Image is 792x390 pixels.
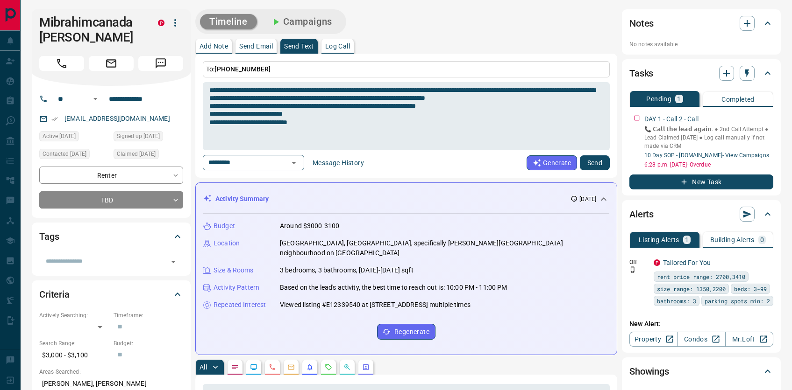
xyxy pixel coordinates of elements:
[760,237,764,243] p: 0
[705,296,770,306] span: parking spots min: 2
[629,16,654,31] h2: Notes
[39,339,109,348] p: Search Range:
[39,368,183,376] p: Areas Searched:
[239,43,273,49] p: Send Email
[39,56,84,71] span: Call
[200,14,257,29] button: Timeline
[527,155,577,170] button: Generate
[629,207,654,222] h2: Alerts
[114,149,183,162] div: Wed Aug 27 2025
[214,265,254,275] p: Size & Rooms
[39,191,183,209] div: TBD
[629,360,773,383] div: Showings
[644,152,769,159] a: 10 Day SOP - [DOMAIN_NAME]- View Campaigns
[90,93,101,104] button: Open
[39,283,183,306] div: Criteria
[138,56,183,71] span: Message
[325,43,350,49] p: Log Call
[654,259,660,266] div: property.ca
[725,332,773,347] a: Mr.Loft
[639,237,679,243] p: Listing Alerts
[307,155,370,170] button: Message History
[214,300,266,310] p: Repeated Interest
[677,332,725,347] a: Condos
[287,156,300,169] button: Open
[43,149,86,159] span: Contacted [DATE]
[362,363,370,371] svg: Agent Actions
[280,221,339,231] p: Around $3000-3100
[629,62,773,84] div: Tasks
[280,265,414,275] p: 3 bedrooms, 3 bathrooms, [DATE]-[DATE] sqft
[39,15,144,45] h1: Mibrahimcanada [PERSON_NAME]
[325,363,332,371] svg: Requests
[629,266,636,273] svg: Push Notification Only
[117,149,156,159] span: Claimed [DATE]
[250,363,257,371] svg: Lead Browsing Activity
[269,363,276,371] svg: Calls
[203,61,610,77] p: To:
[629,12,773,35] div: Notes
[629,258,648,266] p: Off
[214,238,240,248] p: Location
[39,229,59,244] h2: Tags
[629,364,669,379] h2: Showings
[710,237,755,243] p: Building Alerts
[200,364,207,370] p: All
[629,40,773,49] p: No notes available
[644,114,699,124] p: DAY 1 - Call 2 - Call
[203,190,609,208] div: Activity Summary[DATE]
[39,167,183,184] div: Renter
[343,363,351,371] svg: Opportunities
[685,237,689,243] p: 1
[644,125,773,150] p: 📞 𝗖𝗮𝗹𝗹 𝘁𝗵𝗲 𝗹𝗲𝗮𝗱 𝗮𝗴𝗮𝗶𝗻. ● 2nd Call Attempt ● Lead Claimed [DATE] ● Log call manually if not made v...
[280,300,471,310] p: Viewed listing #E12339540 at [STREET_ADDRESS] multiple times
[215,194,269,204] p: Activity Summary
[579,195,596,203] p: [DATE]
[200,43,228,49] p: Add Note
[114,311,183,320] p: Timeframe:
[39,225,183,248] div: Tags
[657,272,745,281] span: rent price range: 2700,3410
[214,221,235,231] p: Budget
[214,65,271,73] span: [PHONE_NUMBER]
[677,96,681,102] p: 1
[261,14,342,29] button: Campaigns
[657,296,696,306] span: bathrooms: 3
[39,131,109,144] div: Tue Aug 26 2025
[39,348,109,363] p: $3,000 - $3,100
[39,311,109,320] p: Actively Searching:
[734,284,767,293] span: beds: 3-99
[377,324,435,340] button: Regenerate
[51,116,58,122] svg: Email Verified
[89,56,134,71] span: Email
[117,132,160,141] span: Signed up [DATE]
[657,284,726,293] span: size range: 1350,2200
[629,203,773,225] div: Alerts
[287,363,295,371] svg: Emails
[43,132,76,141] span: Active [DATE]
[39,287,70,302] h2: Criteria
[64,115,170,122] a: [EMAIL_ADDRESS][DOMAIN_NAME]
[167,255,180,268] button: Open
[231,363,239,371] svg: Notes
[580,155,610,170] button: Send
[663,259,711,266] a: Tailored For You
[629,319,773,329] p: New Alert:
[280,238,609,258] p: [GEOGRAPHIC_DATA], [GEOGRAPHIC_DATA], specifically [PERSON_NAME][GEOGRAPHIC_DATA] neighbourhood o...
[280,283,507,292] p: Based on the lead's activity, the best time to reach out is: 10:00 PM - 11:00 PM
[284,43,314,49] p: Send Text
[158,20,164,26] div: property.ca
[644,160,773,169] p: 6:28 p.m. [DATE] - Overdue
[39,149,109,162] div: Wed Aug 27 2025
[114,339,183,348] p: Budget:
[629,66,653,81] h2: Tasks
[214,283,259,292] p: Activity Pattern
[306,363,314,371] svg: Listing Alerts
[646,96,671,102] p: Pending
[629,174,773,189] button: New Task
[721,96,755,103] p: Completed
[629,332,678,347] a: Property
[114,131,183,144] div: Tue Aug 26 2025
